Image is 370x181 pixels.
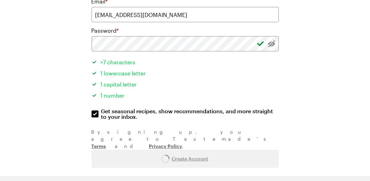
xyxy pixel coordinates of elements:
div: By signing up , you agree to Tastemade's and . [92,129,279,150]
span: 1 capital letter [101,81,137,88]
span: Get seasonal recipes, show recommendations, and more straight to your inbox. [101,108,279,120]
label: Password [92,26,119,35]
span: 1 lowercase letter [101,70,146,76]
a: Terms [92,142,106,149]
span: >7 characters [101,59,136,65]
a: Privacy Policy [149,142,182,149]
span: 1 number [101,92,125,99]
input: Get seasonal recipes, show recommendations, and more straight to your inbox. [92,110,98,117]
